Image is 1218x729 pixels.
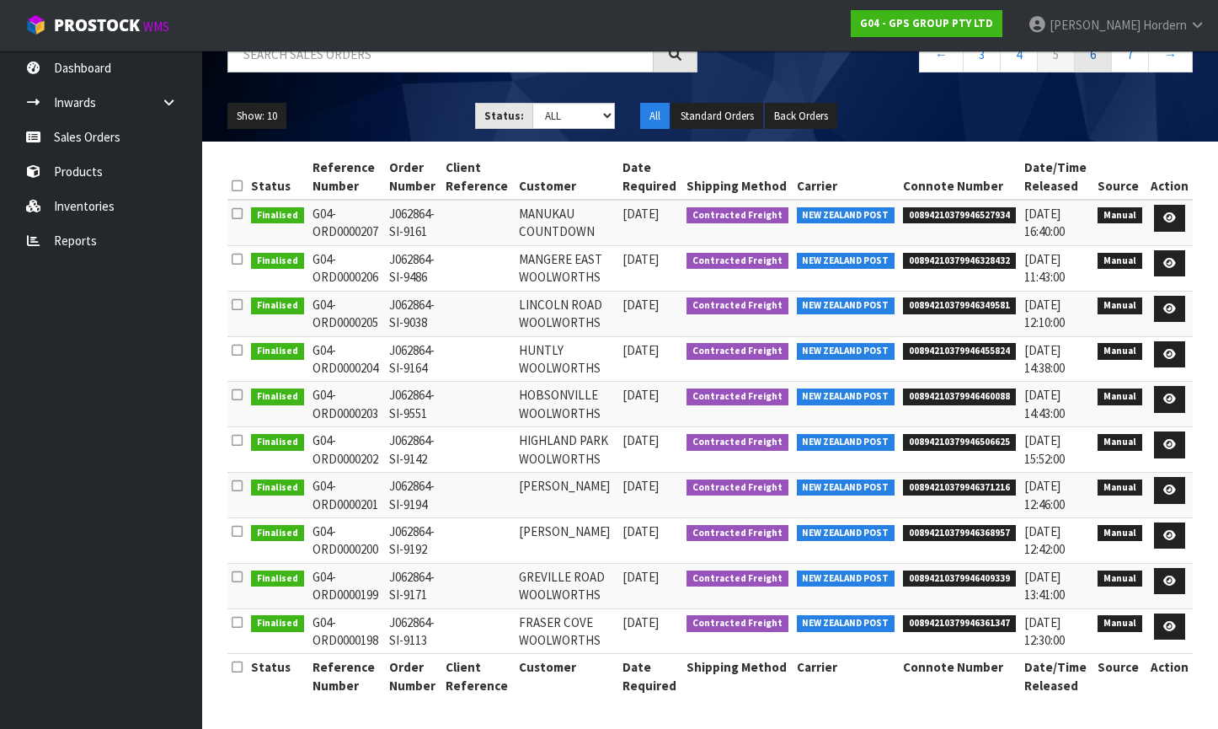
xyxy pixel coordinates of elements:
[308,154,385,200] th: Reference Number
[251,297,304,314] span: Finalised
[515,473,619,518] td: [PERSON_NAME]
[1024,569,1065,603] span: [DATE] 13:41:00
[1098,434,1142,451] span: Manual
[1098,343,1142,360] span: Manual
[919,36,964,72] a: ←
[1024,387,1065,421] span: [DATE] 14:43:00
[308,336,385,382] td: G04-ORD0000204
[1098,389,1142,405] span: Manual
[54,14,140,36] span: ProStock
[385,245,441,291] td: J062864-SI-9486
[1093,154,1146,200] th: Source
[686,525,788,542] span: Contracted Freight
[622,614,659,630] span: [DATE]
[308,382,385,427] td: G04-ORD0000203
[1098,615,1142,632] span: Manual
[686,434,788,451] span: Contracted Freight
[308,200,385,245] td: G04-ORD0000207
[797,207,895,224] span: NEW ZEALAND POST
[797,343,895,360] span: NEW ZEALAND POST
[1146,154,1193,200] th: Action
[385,382,441,427] td: J062864-SI-9551
[308,654,385,699] th: Reference Number
[308,473,385,518] td: G04-ORD0000201
[247,654,308,699] th: Status
[903,253,1016,270] span: 00894210379946328432
[686,615,788,632] span: Contracted Freight
[385,473,441,518] td: J062864-SI-9194
[308,291,385,336] td: G04-ORD0000205
[622,569,659,585] span: [DATE]
[247,154,308,200] th: Status
[308,563,385,608] td: G04-ORD0000199
[903,434,1016,451] span: 00894210379946506625
[622,297,659,313] span: [DATE]
[1000,36,1038,72] a: 4
[385,563,441,608] td: J062864-SI-9171
[622,206,659,222] span: [DATE]
[1143,17,1187,33] span: Hordern
[793,654,900,699] th: Carrier
[385,427,441,473] td: J062864-SI-9142
[1146,654,1193,699] th: Action
[622,432,659,448] span: [DATE]
[308,427,385,473] td: G04-ORD0000202
[1098,297,1142,314] span: Manual
[1098,571,1142,587] span: Manual
[1098,207,1142,224] span: Manual
[797,480,895,496] span: NEW ZEALAND POST
[1020,154,1094,200] th: Date/Time Released
[385,608,441,654] td: J062864-SI-9113
[1098,253,1142,270] span: Manual
[515,336,619,382] td: HUNTLY WOOLWORTHS
[251,525,304,542] span: Finalised
[515,563,619,608] td: GREVILLE ROAD WOOLWORTHS
[441,154,515,200] th: Client Reference
[622,251,659,267] span: [DATE]
[903,389,1016,405] span: 00894210379946460088
[1111,36,1149,72] a: 7
[385,154,441,200] th: Order Number
[682,654,793,699] th: Shipping Method
[622,387,659,403] span: [DATE]
[686,297,788,314] span: Contracted Freight
[686,253,788,270] span: Contracted Freight
[515,427,619,473] td: HIGHLAND PARK WOOLWORTHS
[515,200,619,245] td: MANUKAU COUNTDOWN
[899,154,1020,200] th: Connote Number
[251,571,304,587] span: Finalised
[143,19,169,35] small: WMS
[686,480,788,496] span: Contracted Freight
[797,389,895,405] span: NEW ZEALAND POST
[686,389,788,405] span: Contracted Freight
[1050,17,1141,33] span: [PERSON_NAME]
[1098,480,1142,496] span: Manual
[515,654,619,699] th: Customer
[1037,36,1075,72] a: 5
[1148,36,1193,72] a: →
[227,36,654,72] input: Search sales orders
[251,343,304,360] span: Finalised
[797,525,895,542] span: NEW ZEALAND POST
[515,154,619,200] th: Customer
[622,478,659,494] span: [DATE]
[963,36,1001,72] a: 3
[622,342,659,358] span: [DATE]
[797,434,895,451] span: NEW ZEALAND POST
[686,343,788,360] span: Contracted Freight
[899,654,1020,699] th: Connote Number
[385,654,441,699] th: Order Number
[797,571,895,587] span: NEW ZEALAND POST
[441,654,515,699] th: Client Reference
[251,615,304,632] span: Finalised
[515,245,619,291] td: MANGERE EAST WOOLWORTHS
[1024,478,1065,512] span: [DATE] 12:46:00
[1093,654,1146,699] th: Source
[1024,614,1065,648] span: [DATE] 12:30:00
[622,523,659,539] span: [DATE]
[25,14,46,35] img: cube-alt.png
[640,103,670,130] button: All
[385,336,441,382] td: J062864-SI-9164
[251,207,304,224] span: Finalised
[1024,251,1065,285] span: [DATE] 11:43:00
